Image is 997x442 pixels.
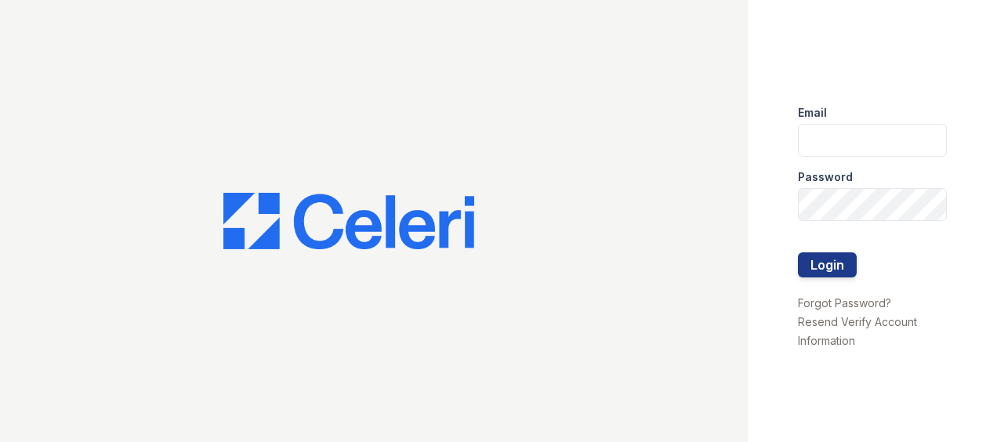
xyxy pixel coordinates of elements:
button: Login [798,252,857,277]
label: Password [798,169,853,185]
img: CE_Logo_Blue-a8612792a0a2168367f1c8372b55b34899dd931a85d93a1a3d3e32e68fde9ad4.png [223,193,474,249]
a: Resend Verify Account Information [798,315,917,347]
label: Email [798,105,827,121]
a: Forgot Password? [798,296,891,310]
